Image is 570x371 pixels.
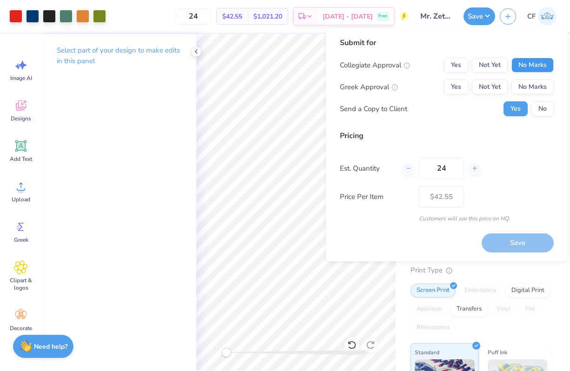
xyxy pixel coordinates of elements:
[340,104,407,114] div: Send a Copy to Client
[419,158,464,179] input: – –
[340,37,554,48] div: Submit for
[472,79,508,94] button: Not Yet
[175,8,212,25] input: – –
[10,325,32,332] span: Decorate
[10,155,32,163] span: Add Text
[340,130,554,141] div: Pricing
[505,284,550,298] div: Digital Print
[222,12,242,21] span: $42.55
[527,11,536,22] span: CF
[340,163,395,174] label: Est. Quantity
[323,12,373,21] span: [DATE] - [DATE]
[340,214,554,223] div: Customers will see this price on HQ.
[11,115,31,122] span: Designs
[538,7,557,26] img: Cameryn Freeman
[413,7,459,26] input: Untitled Design
[488,347,507,357] span: Puff Ink
[411,302,448,316] div: Applique
[458,284,503,298] div: Embroidery
[504,101,528,116] button: Yes
[444,79,468,94] button: Yes
[411,265,551,276] div: Print Type
[490,302,517,316] div: Vinyl
[222,348,231,357] div: Accessibility label
[464,7,495,25] button: Save
[444,58,468,73] button: Yes
[340,192,412,202] label: Price Per Item
[378,13,387,20] span: Free
[34,342,67,351] strong: Need help?
[472,58,508,73] button: Not Yet
[253,12,282,21] span: $1,021.20
[411,284,456,298] div: Screen Print
[523,7,561,26] a: CF
[340,82,398,93] div: Greek Approval
[14,236,28,244] span: Greek
[531,101,554,116] button: No
[340,60,410,71] div: Collegiate Approval
[57,45,181,66] p: Select part of your design to make edits in this panel
[6,277,36,291] span: Clipart & logos
[12,196,30,203] span: Upload
[511,58,554,73] button: No Marks
[411,321,456,335] div: Rhinestones
[451,302,488,316] div: Transfers
[519,302,541,316] div: Foil
[10,74,32,82] span: Image AI
[415,347,439,357] span: Standard
[511,79,554,94] button: No Marks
